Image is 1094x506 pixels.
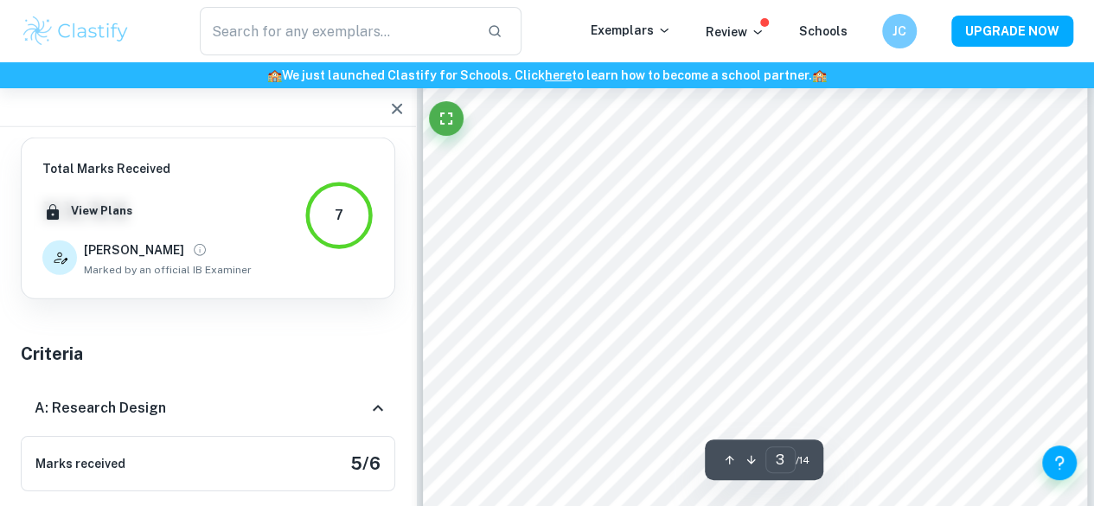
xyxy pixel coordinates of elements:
[35,454,125,473] h6: Marks received
[84,240,184,259] h6: [PERSON_NAME]
[796,452,809,468] span: / 14
[42,159,252,178] h6: Total Marks Received
[951,16,1073,47] button: UPGRADE NOW
[591,21,671,40] p: Exemplars
[21,14,131,48] img: Clastify logo
[3,66,1091,85] h6: We just launched Clastify for Schools. Click to learn how to become a school partner.
[21,341,395,367] h5: Criteria
[84,262,252,278] span: Marked by an official IB Examiner
[706,22,765,42] p: Review
[545,68,572,82] a: here
[429,101,464,136] button: Fullscreen
[35,398,166,419] h6: A: Research Design
[200,7,473,55] input: Search for any exemplars...
[335,205,343,226] div: 7
[812,68,827,82] span: 🏫
[350,451,381,477] h5: 5 / 6
[21,381,395,436] div: A: Research Design
[188,238,212,262] button: View full profile
[882,14,917,48] button: JC
[1042,445,1077,480] button: Help and Feedback
[799,24,848,38] a: Schools
[67,198,137,224] button: View Plans
[267,68,282,82] span: 🏫
[890,22,910,41] h6: JC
